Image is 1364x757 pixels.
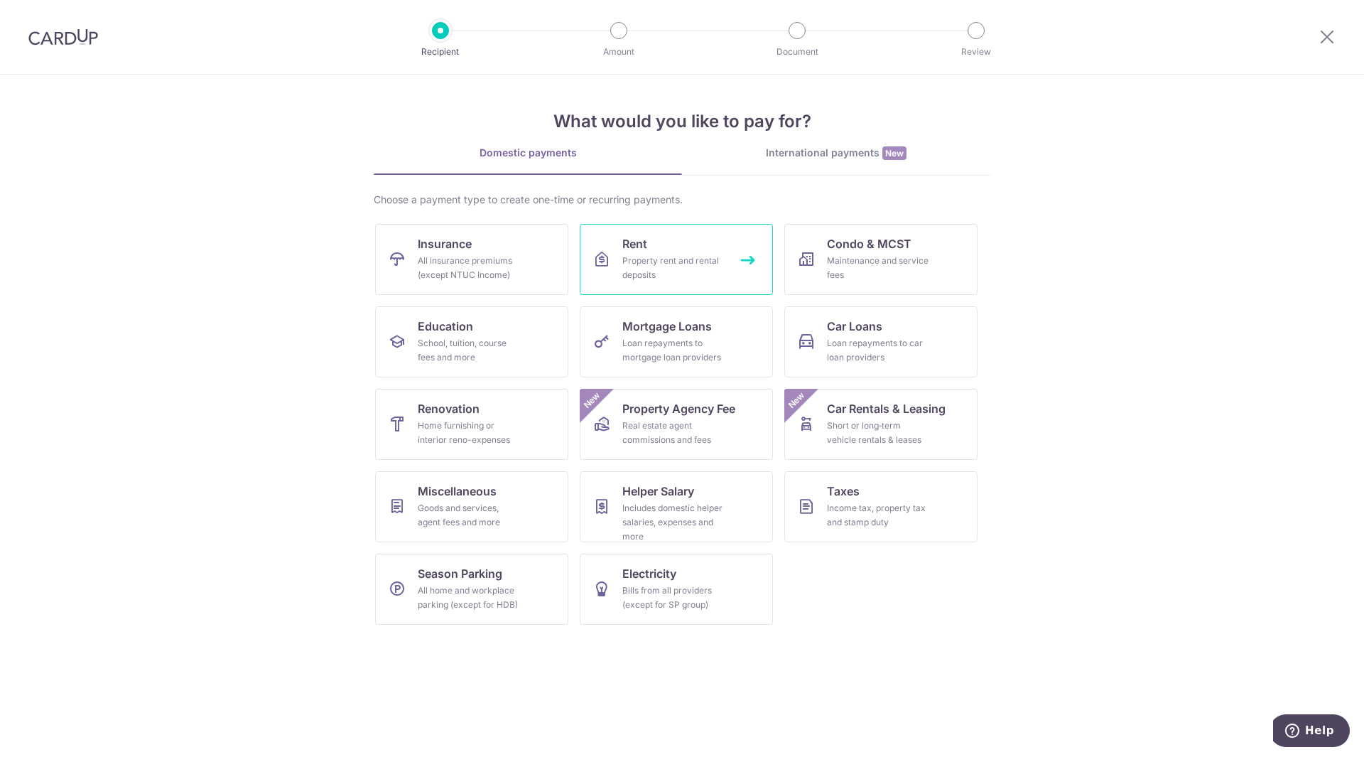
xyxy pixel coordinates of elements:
[28,28,98,45] img: CardUp
[418,483,497,500] span: Miscellaneous
[388,45,493,59] p: Recipient
[374,146,682,160] div: Domestic payments
[580,471,773,542] a: Helper SalaryIncludes domestic helper salaries, expenses and more
[418,235,472,252] span: Insurance
[745,45,850,59] p: Document
[375,554,568,625] a: Season ParkingAll home and workplace parking (except for HDB)
[622,336,725,365] div: Loan repayments to mortgage loan providers
[827,400,946,417] span: Car Rentals & Leasing
[418,565,502,582] span: Season Parking
[375,471,568,542] a: MiscellaneousGoods and services, agent fees and more
[580,224,773,295] a: RentProperty rent and rental deposits
[418,336,520,365] div: School, tuition, course fees and more
[622,584,725,612] div: Bills from all providers (except for SP group)
[827,318,882,335] span: Car Loans
[580,389,604,412] span: New
[622,565,676,582] span: Electricity
[566,45,671,59] p: Amount
[882,146,906,160] span: New
[580,306,773,377] a: Mortgage LoansLoan repayments to mortgage loan providers
[827,501,929,530] div: Income tax, property tax and stamp duty
[622,254,725,282] div: Property rent and rental deposits
[418,254,520,282] div: All insurance premiums (except NTUC Income)
[827,483,860,500] span: Taxes
[375,224,568,295] a: InsuranceAll insurance premiums (except NTUC Income)
[374,193,990,207] div: Choose a payment type to create one-time or recurring payments.
[418,318,473,335] span: Education
[784,224,978,295] a: Condo & MCSTMaintenance and service fees
[784,306,978,377] a: Car LoansLoan repayments to car loan providers
[622,419,725,447] div: Real estate agent commissions and fees
[682,146,990,161] div: International payments
[375,389,568,460] a: RenovationHome furnishing or interior reno-expenses
[580,389,773,460] a: Property Agency FeeReal estate agent commissions and feesNew
[375,306,568,377] a: EducationSchool, tuition, course fees and more
[785,389,808,412] span: New
[827,235,911,252] span: Condo & MCST
[418,400,480,417] span: Renovation
[622,318,712,335] span: Mortgage Loans
[418,584,520,612] div: All home and workplace parking (except for HDB)
[827,254,929,282] div: Maintenance and service fees
[924,45,1029,59] p: Review
[374,109,990,134] h4: What would you like to pay for?
[622,483,694,500] span: Helper Salary
[622,235,647,252] span: Rent
[418,419,520,447] div: Home furnishing or interior reno-expenses
[827,419,929,447] div: Short or long‑term vehicle rentals & leases
[622,400,735,417] span: Property Agency Fee
[784,389,978,460] a: Car Rentals & LeasingShort or long‑term vehicle rentals & leasesNew
[1273,714,1350,750] iframe: Opens a widget where you can find more information
[580,554,773,625] a: ElectricityBills from all providers (except for SP group)
[784,471,978,542] a: TaxesIncome tax, property tax and stamp duty
[418,501,520,530] div: Goods and services, agent fees and more
[827,336,929,365] div: Loan repayments to car loan providers
[622,501,725,544] div: Includes domestic helper salaries, expenses and more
